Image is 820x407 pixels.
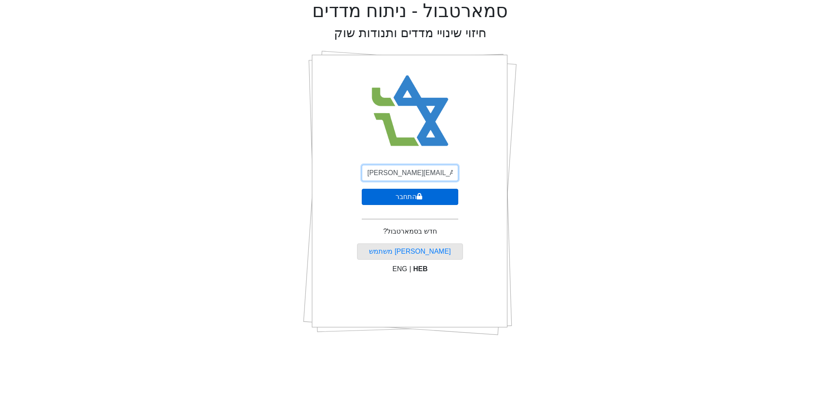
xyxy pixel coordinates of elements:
[413,265,428,272] span: HEB
[334,26,486,41] h2: חיזוי שינויי מדדים ותנודות שוק
[362,189,458,205] button: התחבר
[369,248,451,255] a: [PERSON_NAME] משתמש
[362,165,458,181] input: אימייל
[392,265,407,272] span: ENG
[409,265,411,272] span: |
[364,64,457,158] img: Smart Bull
[383,226,436,237] p: חדש בסמארטבול?
[357,243,463,260] button: [PERSON_NAME] משתמש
